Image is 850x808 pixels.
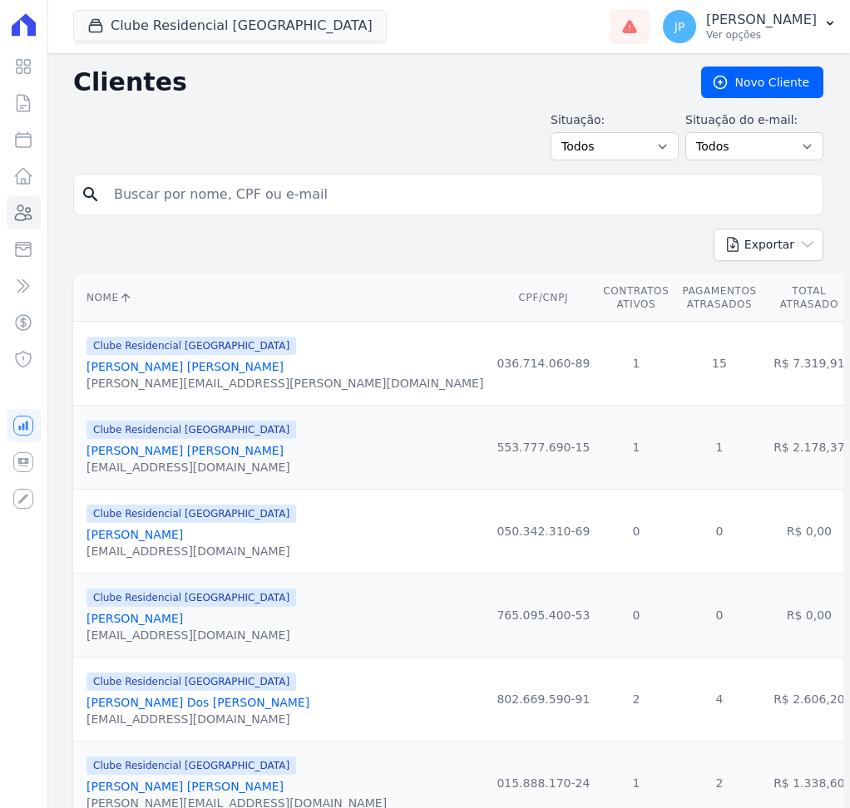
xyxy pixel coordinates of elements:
td: 553.777.690-15 [490,406,596,490]
th: Nome [73,274,490,322]
label: Situação do e-mail: [685,111,823,129]
button: Exportar [714,229,823,261]
div: [EMAIL_ADDRESS][DOMAIN_NAME] [86,543,296,559]
span: JP [675,21,685,32]
a: [PERSON_NAME] [86,612,183,625]
span: Clube Residencial [GEOGRAPHIC_DATA] [86,673,296,691]
td: 1 [675,406,763,490]
a: [PERSON_NAME] [PERSON_NAME] [86,360,284,373]
td: 036.714.060-89 [490,322,596,406]
td: 0 [596,574,675,658]
a: [PERSON_NAME] [PERSON_NAME] [86,444,284,457]
a: [PERSON_NAME] [86,528,183,541]
span: Clube Residencial [GEOGRAPHIC_DATA] [86,337,296,355]
td: 1 [596,406,675,490]
th: CPF/CNPJ [490,274,596,322]
p: [PERSON_NAME] [706,12,817,28]
a: Novo Cliente [701,67,823,98]
td: 4 [675,658,763,741]
input: Buscar por nome, CPF ou e-mail [104,178,816,211]
td: 0 [675,574,763,658]
td: 050.342.310-69 [490,490,596,574]
div: [PERSON_NAME][EMAIL_ADDRESS][PERSON_NAME][DOMAIN_NAME] [86,375,483,392]
a: [PERSON_NAME] Dos [PERSON_NAME] [86,696,309,709]
a: [PERSON_NAME] [PERSON_NAME] [86,780,284,793]
span: Clube Residencial [GEOGRAPHIC_DATA] [86,505,296,523]
label: Situação: [551,111,679,129]
td: 802.669.590-91 [490,658,596,741]
h2: Clientes [73,67,675,97]
td: 0 [675,490,763,574]
th: Pagamentos Atrasados [675,274,763,322]
td: 15 [675,322,763,406]
span: Clube Residencial [GEOGRAPHIC_DATA] [86,421,296,439]
th: Contratos Ativos [596,274,675,322]
td: 2 [596,658,675,741]
td: 0 [596,490,675,574]
td: 765.095.400-53 [490,574,596,658]
span: Clube Residencial [GEOGRAPHIC_DATA] [86,756,296,775]
button: JP [PERSON_NAME] Ver opções [650,3,850,50]
div: [EMAIL_ADDRESS][DOMAIN_NAME] [86,459,296,475]
div: [EMAIL_ADDRESS][DOMAIN_NAME] [86,711,309,727]
div: [EMAIL_ADDRESS][DOMAIN_NAME] [86,627,296,643]
span: Clube Residencial [GEOGRAPHIC_DATA] [86,589,296,607]
td: 1 [596,322,675,406]
button: Clube Residencial [GEOGRAPHIC_DATA] [73,10,387,42]
p: Ver opções [706,28,817,42]
i: search [81,185,101,204]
